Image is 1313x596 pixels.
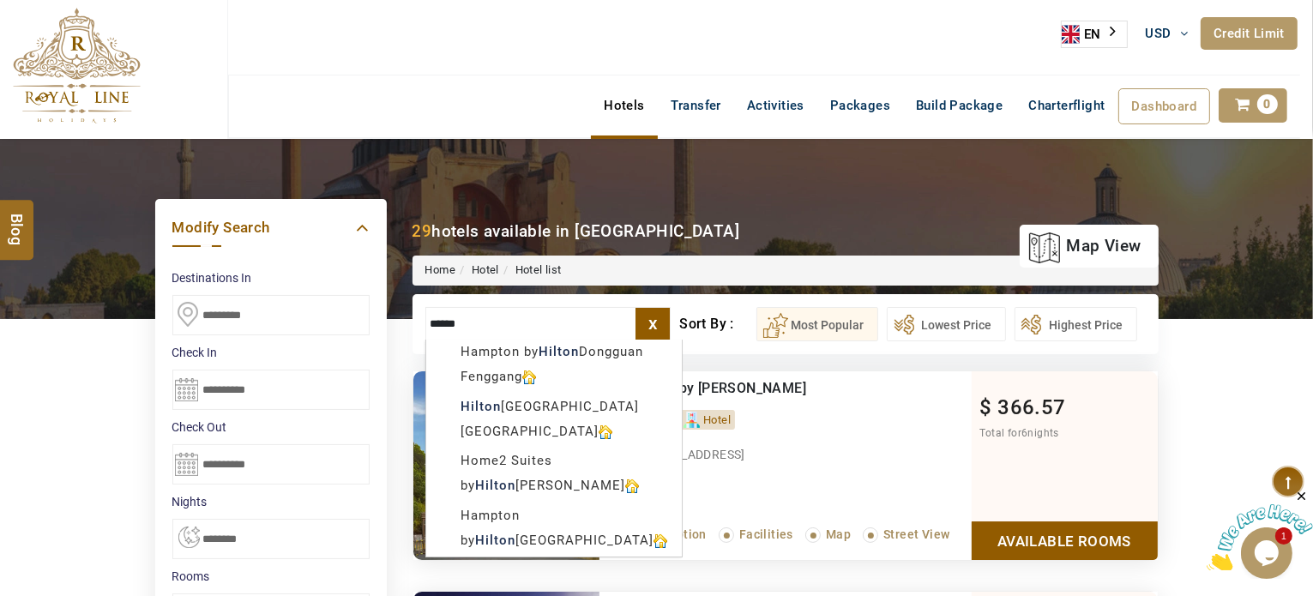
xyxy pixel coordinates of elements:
img: hotelicon.PNG [599,425,612,439]
div: hotels available in [GEOGRAPHIC_DATA] [413,220,740,243]
img: 03823018aa2b0249a8b975311dcc80fdc2616ee6.jpeg [413,371,599,560]
div: [GEOGRAPHIC_DATA] [GEOGRAPHIC_DATA] [426,394,682,444]
a: 0 [1219,88,1287,123]
span: 6 [1021,427,1027,439]
span: Dashboard [1132,99,1197,114]
label: Check Out [172,418,370,436]
span: Total for nights [980,427,1059,439]
a: Hotels [591,88,657,123]
button: Lowest Price [887,307,1006,341]
b: Hilton [475,533,515,548]
li: Hotel list [499,262,562,279]
div: Hampton by Dongguan Fenggang [426,340,682,389]
span: Charterflight [1028,98,1105,113]
span: [STREET_ADDRESS] [635,448,745,461]
div: Sort By : [679,307,756,341]
label: x [635,308,670,340]
span: 366.57 [997,395,1065,419]
a: Charterflight [1015,88,1117,123]
span: Facilities [739,527,793,541]
aside: Language selected: English [1061,21,1128,48]
a: Show Rooms [972,521,1158,560]
a: Home [425,263,456,276]
b: 29 [413,221,432,241]
a: Modify Search [172,216,370,239]
img: hotelicon.PNG [625,479,639,493]
div: Hampton by Hilton Dongguan Fenggang [617,380,900,397]
a: EN [1062,21,1127,47]
b: Hilton [461,399,501,414]
a: Credit Limit [1201,17,1298,50]
span: Hotel [703,413,731,426]
img: hotelicon.PNG [653,534,667,548]
span: $ [980,395,992,419]
a: Packages [817,88,903,123]
label: nights [172,493,370,510]
a: map view [1028,227,1141,265]
a: Build Package [903,88,1015,123]
img: The Royal Line Holidays [13,8,141,123]
span: 0 [1257,94,1278,114]
div: Home2 Suites by [PERSON_NAME] [426,449,682,498]
a: Hotel [472,263,499,276]
label: Rooms [172,568,370,585]
a: Activities [734,88,817,123]
button: Most Popular [756,307,878,341]
a: Transfer [658,88,734,123]
iframe: chat widget [1207,489,1313,570]
b: Hilton [475,478,515,493]
span: USD [1146,26,1171,41]
img: hotelicon.PNG [522,370,536,384]
div: Hampton by [GEOGRAPHIC_DATA] [426,503,682,553]
span: Map [826,527,851,541]
a: Hampton by [PERSON_NAME] [617,380,807,396]
span: Street View [883,527,949,541]
label: Destinations In [172,269,370,286]
b: Hilton [539,344,579,359]
span: Blog [6,214,28,228]
label: Check In [172,344,370,361]
button: Highest Price [1015,307,1137,341]
div: Language [1061,21,1128,48]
